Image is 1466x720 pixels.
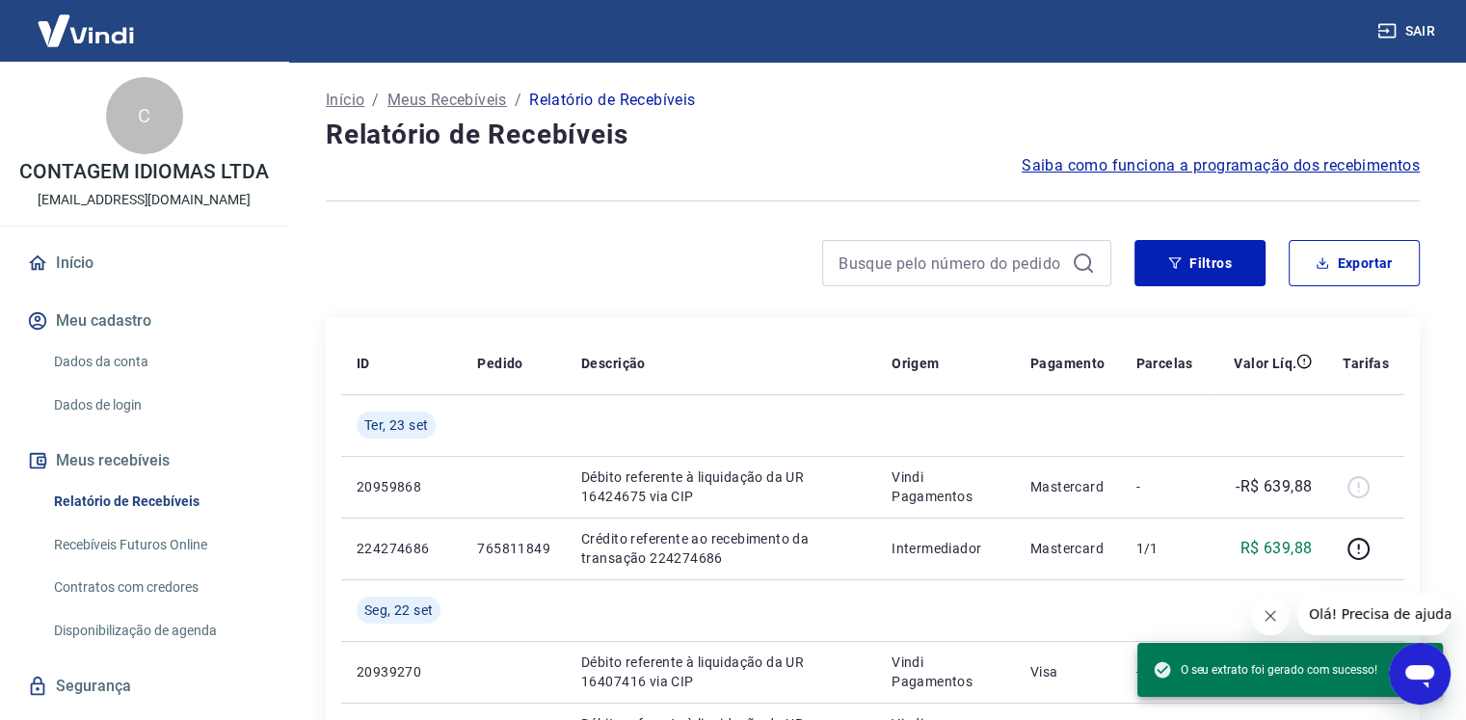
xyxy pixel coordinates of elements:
[1022,154,1420,177] a: Saiba como funciona a programação dos recebimentos
[892,539,1000,558] p: Intermediador
[1234,354,1296,373] p: Valor Líq.
[23,440,265,482] button: Meus recebíveis
[529,89,695,112] p: Relatório de Recebíveis
[1153,660,1377,680] span: O seu extrato foi gerado com sucesso!
[1136,662,1193,681] p: -
[46,482,265,521] a: Relatório de Recebíveis
[515,89,521,112] p: /
[1136,354,1193,373] p: Parcelas
[1251,597,1290,635] iframe: Fechar mensagem
[23,1,148,60] img: Vindi
[23,242,265,284] a: Início
[1030,477,1106,496] p: Mastercard
[46,342,265,382] a: Dados da conta
[477,539,550,558] p: 765811849
[839,249,1064,278] input: Busque pelo número do pedido
[357,539,446,558] p: 224274686
[326,89,364,112] a: Início
[1030,662,1106,681] p: Visa
[364,415,428,435] span: Ter, 23 set
[357,354,370,373] p: ID
[1373,13,1443,49] button: Sair
[1343,354,1389,373] p: Tarifas
[387,89,507,112] a: Meus Recebíveis
[46,386,265,425] a: Dados de login
[106,77,183,154] div: C
[892,354,939,373] p: Origem
[12,13,162,29] span: Olá! Precisa de ajuda?
[46,525,265,565] a: Recebíveis Futuros Online
[357,662,446,681] p: 20939270
[892,467,1000,506] p: Vindi Pagamentos
[46,568,265,607] a: Contratos com credores
[1240,537,1313,560] p: R$ 639,88
[38,190,251,210] p: [EMAIL_ADDRESS][DOMAIN_NAME]
[892,653,1000,691] p: Vindi Pagamentos
[1389,643,1451,705] iframe: Botão para abrir a janela de mensagens
[372,89,379,112] p: /
[1289,240,1420,286] button: Exportar
[364,600,433,620] span: Seg, 22 set
[477,354,522,373] p: Pedido
[581,354,646,373] p: Descrição
[1030,539,1106,558] p: Mastercard
[1236,475,1312,498] p: -R$ 639,88
[581,467,861,506] p: Débito referente à liquidação da UR 16424675 via CIP
[1030,354,1106,373] p: Pagamento
[1297,593,1451,635] iframe: Mensagem da empresa
[1134,240,1266,286] button: Filtros
[23,300,265,342] button: Meu cadastro
[581,653,861,691] p: Débito referente à liquidação da UR 16407416 via CIP
[326,116,1420,154] h4: Relatório de Recebíveis
[46,611,265,651] a: Disponibilização de agenda
[19,162,269,182] p: CONTAGEM IDIOMAS LTDA
[23,665,265,707] a: Segurança
[581,529,861,568] p: Crédito referente ao recebimento da transação 224274686
[1136,539,1193,558] p: 1/1
[1136,477,1193,496] p: -
[357,477,446,496] p: 20959868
